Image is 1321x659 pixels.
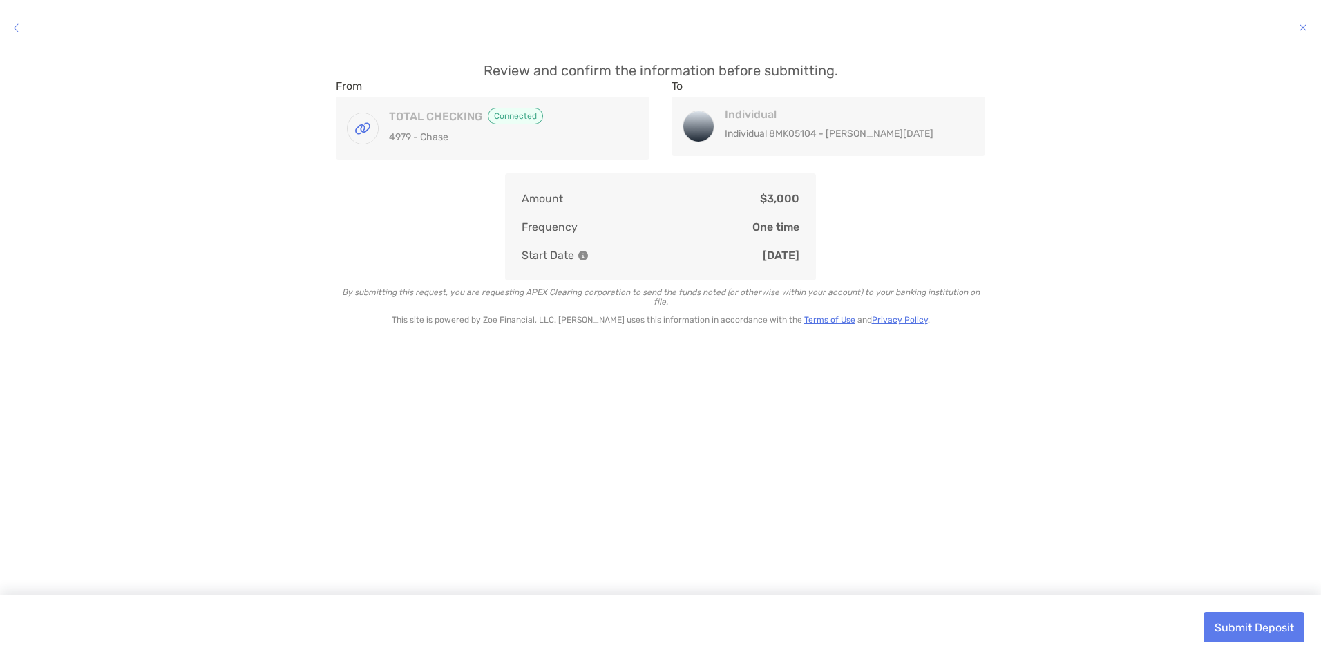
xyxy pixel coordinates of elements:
img: Individual [683,111,714,142]
p: Frequency [522,218,578,236]
label: To [672,79,683,93]
img: Information Icon [578,251,588,260]
p: Start Date [522,247,588,264]
h4: Individual [725,108,959,121]
p: One time [752,218,799,236]
span: Connected [488,108,543,124]
a: Terms of Use [804,315,855,325]
p: Review and confirm the information before submitting. [336,62,985,79]
p: $3,000 [760,190,799,207]
a: Privacy Policy [872,315,928,325]
img: TOTAL CHECKING [348,113,378,144]
label: From [336,79,362,93]
p: [DATE] [763,247,799,264]
p: By submitting this request, you are requesting APEX Clearing corporation to send the funds noted ... [336,287,985,307]
p: Amount [522,190,563,207]
p: 4979 - Chase [389,128,623,146]
h4: TOTAL CHECKING [389,108,623,124]
p: Individual 8MK05104 - [PERSON_NAME][DATE] [725,125,959,142]
p: This site is powered by Zoe Financial, LLC. [PERSON_NAME] uses this information in accordance wit... [336,315,985,325]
